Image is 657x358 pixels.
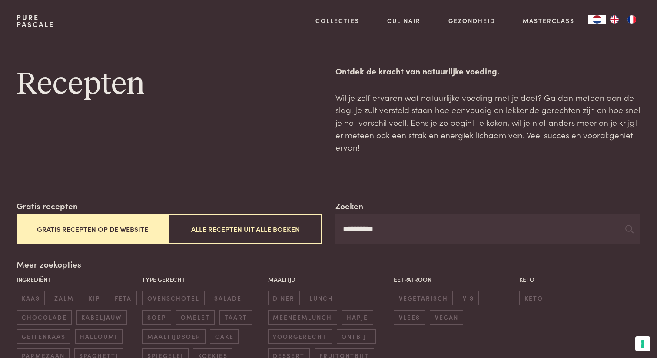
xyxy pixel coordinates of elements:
[430,310,463,325] span: vegan
[448,16,495,25] a: Gezondheid
[588,15,606,24] a: NL
[458,291,479,305] span: vis
[17,329,70,344] span: geitenkaas
[210,329,239,344] span: cake
[268,291,300,305] span: diner
[142,310,171,325] span: soep
[315,16,359,25] a: Collecties
[335,91,640,154] p: Wil je zelf ervaren wat natuurlijke voeding met je doet? Ga dan meteen aan de slag. Je zult verst...
[335,65,499,77] strong: Ontdek de kracht van natuurlijke voeding.
[142,329,205,344] span: maaltijdsoep
[17,275,138,284] p: Ingrediënt
[588,15,640,24] aside: Language selected: Nederlands
[17,200,78,212] label: Gratis recepten
[17,291,45,305] span: kaas
[268,310,337,325] span: meeneemlunch
[142,291,204,305] span: ovenschotel
[606,15,623,24] a: EN
[84,291,105,305] span: kip
[342,310,373,325] span: hapje
[305,291,338,305] span: lunch
[110,291,137,305] span: feta
[523,16,574,25] a: Masterclass
[588,15,606,24] div: Language
[335,200,363,212] label: Zoeken
[635,336,650,351] button: Uw voorkeuren voor toestemming voor trackingtechnologieën
[142,275,263,284] p: Type gerecht
[519,291,548,305] span: keto
[606,15,640,24] ul: Language list
[50,291,79,305] span: zalm
[394,310,425,325] span: vlees
[169,214,322,244] button: Alle recepten uit alle boeken
[519,275,640,284] p: Keto
[219,310,252,325] span: taart
[17,14,54,28] a: PurePascale
[75,329,123,344] span: halloumi
[623,15,640,24] a: FR
[387,16,421,25] a: Culinair
[394,291,453,305] span: vegetarisch
[76,310,127,325] span: kabeljauw
[17,214,169,244] button: Gratis recepten op de website
[268,329,332,344] span: voorgerecht
[176,310,215,325] span: omelet
[17,65,322,104] h1: Recepten
[337,329,376,344] span: ontbijt
[209,291,246,305] span: salade
[394,275,515,284] p: Eetpatroon
[268,275,389,284] p: Maaltijd
[17,310,72,325] span: chocolade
